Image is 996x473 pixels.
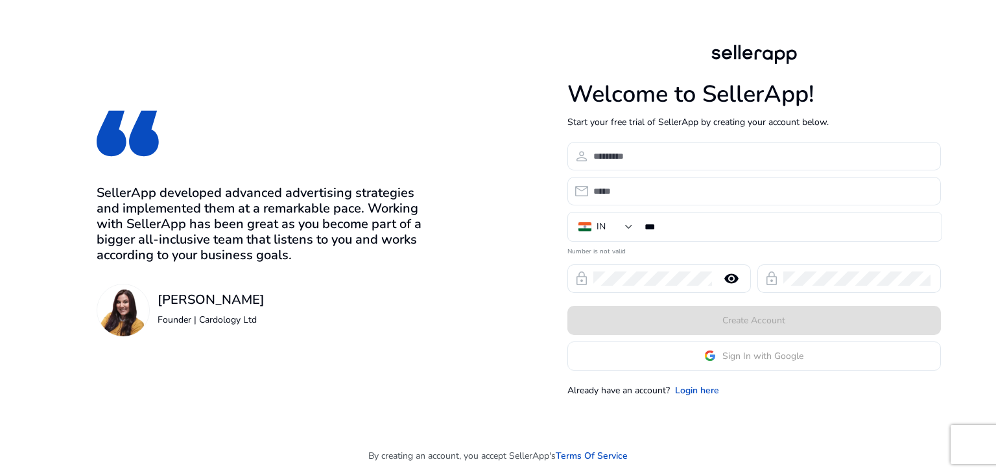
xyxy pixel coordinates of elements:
mat-error: Number is not valid [567,243,941,257]
h3: [PERSON_NAME] [158,292,265,308]
h3: SellerApp developed advanced advertising strategies and implemented them at a remarkable pace. Wo... [97,185,429,263]
p: Founder | Cardology Ltd [158,313,265,327]
a: Login here [675,384,719,397]
p: Already have an account? [567,384,670,397]
span: person [574,148,589,164]
p: Start your free trial of SellerApp by creating your account below. [567,115,941,129]
div: IN [597,220,606,234]
span: email [574,183,589,199]
span: lock [764,271,779,286]
h1: Welcome to SellerApp! [567,80,941,108]
span: lock [574,271,589,286]
mat-icon: remove_red_eye [716,271,747,286]
a: Terms Of Service [556,449,628,463]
